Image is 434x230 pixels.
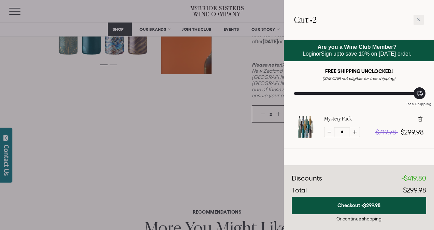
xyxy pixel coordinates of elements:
span: 2 [313,14,317,25]
span: $299.98 [403,186,426,194]
div: Total [292,185,307,196]
span: $299.98 [401,128,424,136]
strong: Are you a Wine Club Member? [318,44,397,50]
a: Sign up [321,51,339,57]
button: Checkout •$299.98 [292,197,426,214]
div: - [402,173,426,184]
span: $419.80 [404,174,426,182]
a: Login [303,51,316,57]
strong: FREE SHIPPING UNCLOCKED! [325,68,393,74]
span: or to save 10% on [DATE] order. [303,44,411,57]
h2: Cart • [294,10,317,29]
span: $299.98 [363,202,380,208]
span: $719.78 [375,128,396,136]
div: Discounts [292,173,322,184]
a: Mystery Pack [294,132,317,140]
a: Mystery Pack [324,115,352,122]
em: (SHE CAN not eligible for free shipping) [322,76,395,81]
div: Or continue shopping [292,216,426,222]
div: Free Shipping [403,95,434,107]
